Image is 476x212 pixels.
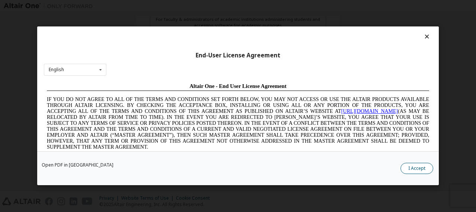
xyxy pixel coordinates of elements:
span: IF YOU DO NOT AGREE TO ALL OF THE TERMS AND CONDITIONS SET FORTH BELOW, YOU MAY NOT ACCESS OR USE... [3,16,385,70]
span: Altair One - End User License Agreement [146,3,243,9]
a: Open PDF in [GEOGRAPHIC_DATA] [42,163,113,168]
div: English [49,67,64,72]
button: I Accept [401,163,433,174]
span: Lore Ipsumd Sit Ame Cons Adipisc Elitseddo (“Eiusmodte”) in utlabor Etdolo Magnaaliqua Eni. (“Adm... [3,76,385,129]
div: End-User License Agreement [44,52,432,59]
a: [URL][DOMAIN_NAME] [297,28,354,34]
